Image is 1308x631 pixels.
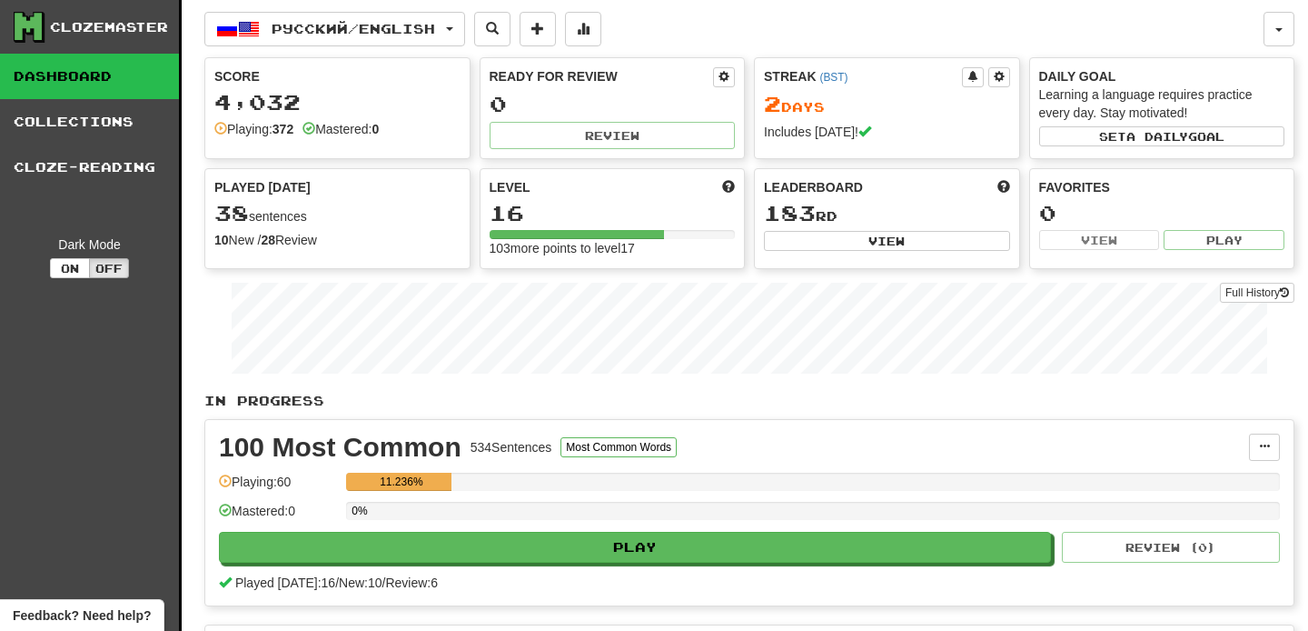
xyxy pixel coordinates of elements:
[490,239,736,257] div: 103 more points to level 17
[261,233,275,247] strong: 28
[1039,67,1285,85] div: Daily Goal
[89,258,129,278] button: Off
[1039,85,1285,122] div: Learning a language requires practice every day. Stay motivated!
[204,392,1294,410] p: In Progress
[1039,178,1285,196] div: Favorites
[50,18,168,36] div: Clozemaster
[490,93,736,115] div: 0
[490,202,736,225] div: 16
[565,12,601,46] button: More stats
[764,123,1010,141] div: Includes [DATE]!
[214,202,461,225] div: sentences
[214,178,311,196] span: Played [DATE]
[335,576,339,590] span: /
[14,235,165,254] div: Dark Mode
[474,12,510,46] button: Search sentences
[1039,202,1285,225] div: 0
[1039,230,1160,250] button: View
[520,12,556,46] button: Add sentence to collection
[302,120,379,138] div: Mastered:
[339,576,381,590] span: New: 10
[560,437,677,457] button: Most Common Words
[214,231,461,249] div: New / Review
[1039,126,1285,146] button: Seta dailygoal
[764,200,816,225] span: 183
[214,91,461,114] div: 4,032
[997,178,1010,196] span: This week in points, UTC
[204,12,465,46] button: Русский/English
[764,178,863,196] span: Leaderboard
[385,576,438,590] span: Review: 6
[219,502,337,532] div: Mastered: 0
[219,532,1051,563] button: Play
[764,91,781,116] span: 2
[490,122,736,149] button: Review
[13,606,151,625] span: Open feedback widget
[764,67,962,85] div: Streak
[722,178,735,196] span: Score more points to level up
[219,434,461,461] div: 100 Most Common
[1220,283,1294,303] a: Full History
[214,200,249,225] span: 38
[490,178,530,196] span: Level
[372,122,379,136] strong: 0
[764,93,1010,116] div: Day s
[214,67,461,85] div: Score
[382,576,386,590] span: /
[1126,130,1188,143] span: a daily
[471,438,552,456] div: 534 Sentences
[352,473,451,491] div: 11.236%
[819,71,847,84] a: (BST)
[490,67,714,85] div: Ready for Review
[272,21,435,36] span: Русский / English
[219,473,337,503] div: Playing: 60
[764,202,1010,225] div: rd
[272,122,293,136] strong: 372
[764,231,1010,251] button: View
[50,258,90,278] button: On
[214,120,293,138] div: Playing:
[1062,532,1280,563] button: Review (0)
[214,233,229,247] strong: 10
[1164,230,1284,250] button: Play
[235,576,335,590] span: Played [DATE]: 16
